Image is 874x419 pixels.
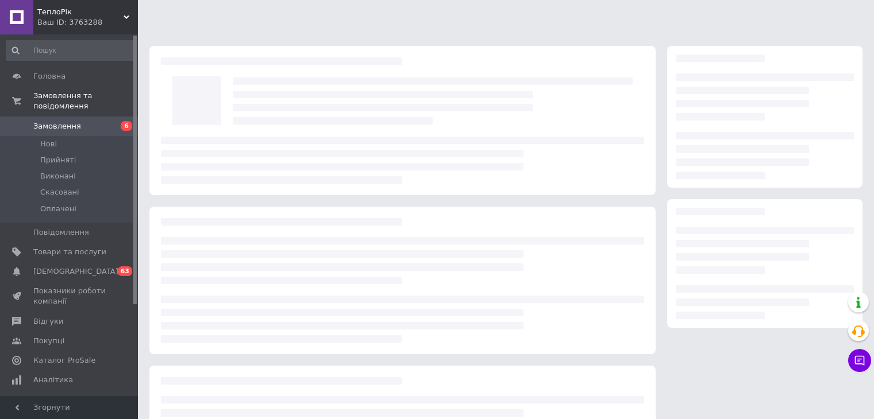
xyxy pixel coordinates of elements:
[33,227,89,238] span: Повідомлення
[37,7,124,17] span: ТеплоРік
[33,375,73,385] span: Аналітика
[848,349,871,372] button: Чат з покупцем
[121,121,132,131] span: 6
[33,91,138,111] span: Замовлення та повідомлення
[6,40,136,61] input: Пошук
[33,336,64,346] span: Покупці
[40,204,76,214] span: Оплачені
[40,139,57,149] span: Нові
[40,155,76,165] span: Прийняті
[40,171,76,181] span: Виконані
[33,266,118,277] span: [DEMOGRAPHIC_DATA]
[40,187,79,197] span: Скасовані
[33,247,106,257] span: Товари та послуги
[33,316,63,327] span: Відгуки
[33,121,81,131] span: Замовлення
[118,266,132,276] span: 63
[33,286,106,307] span: Показники роботи компанії
[33,71,66,82] span: Головна
[33,355,95,366] span: Каталог ProSale
[37,17,138,28] div: Ваш ID: 3763288
[33,394,106,415] span: Інструменти веб-майстра та SEO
